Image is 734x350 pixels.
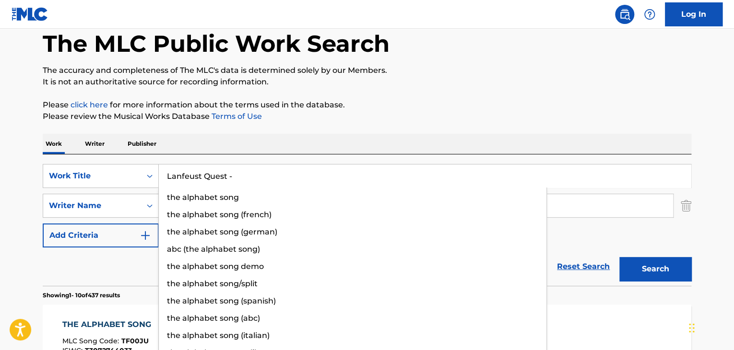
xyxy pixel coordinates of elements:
div: Writer Name [49,200,135,211]
p: Please review the Musical Works Database [43,111,691,122]
span: the alphabet song (german) [167,227,277,236]
img: help [644,9,655,20]
div: Help [640,5,659,24]
span: the alphabet song (italian) [167,331,270,340]
a: click here [71,100,108,109]
div: Work Title [49,170,135,182]
img: search [619,9,630,20]
span: TF00JU [121,337,149,345]
p: It is not an authoritative source for recording information. [43,76,691,88]
span: MLC Song Code : [62,337,121,345]
span: the alphabet song (spanish) [167,296,276,305]
a: Reset Search [552,256,615,277]
form: Search Form [43,164,691,286]
p: Showing 1 - 10 of 437 results [43,291,120,300]
span: the alphabet song demo [167,262,264,271]
img: 9d2ae6d4665cec9f34b9.svg [140,230,151,241]
a: Terms of Use [210,112,262,121]
button: Search [619,257,691,281]
button: Add Criteria [43,223,159,247]
p: The accuracy and completeness of The MLC's data is determined solely by our Members. [43,65,691,76]
p: Work [43,134,65,154]
p: Please for more information about the terms used in the database. [43,99,691,111]
p: Publisher [125,134,159,154]
div: Drag [689,314,695,342]
h1: The MLC Public Work Search [43,29,390,58]
img: Delete Criterion [681,194,691,218]
a: Log In [665,2,722,26]
a: Public Search [615,5,634,24]
img: MLC Logo [12,7,48,21]
span: the alphabet song (french) [167,210,272,219]
span: the alphabet song [167,193,239,202]
p: Writer [82,134,107,154]
iframe: Chat Widget [686,304,734,350]
div: THE ALPHABET SONG [62,319,156,330]
span: the alphabet song (abc) [167,314,260,323]
span: abc (the alphabet song) [167,245,260,254]
span: the alphabet song/split [167,279,258,288]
